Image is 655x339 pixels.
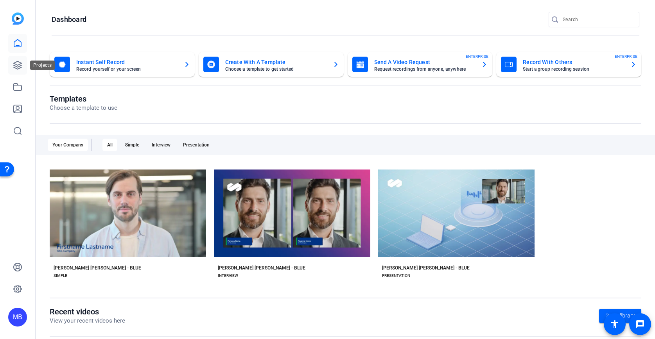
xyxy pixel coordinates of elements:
mat-card-title: Send A Video Request [374,57,476,67]
div: INTERVIEW [218,273,238,279]
mat-icon: message [635,319,645,329]
mat-card-title: Record With Others [523,57,624,67]
mat-card-subtitle: Choose a template to get started [225,67,327,71]
span: ENTERPRISE [466,54,488,59]
span: Go to library [605,312,635,320]
div: PRESENTATION [382,273,410,279]
input: Search [563,15,633,24]
mat-card-subtitle: Record yourself or your screen [76,67,178,71]
div: MB [8,308,27,327]
button: Send A Video RequestRequest recordings from anyone, anywhereENTERPRISE [348,52,493,77]
div: Presentation [178,139,214,151]
a: Go to library [599,309,641,323]
p: Choose a template to use [50,103,117,112]
div: [PERSON_NAME] [PERSON_NAME] - BLUE [218,265,305,271]
mat-icon: accessibility [610,319,619,329]
mat-card-subtitle: Start a group recording session [523,67,624,71]
span: ENTERPRISE [615,54,637,59]
h1: Dashboard [52,15,86,24]
div: [PERSON_NAME] [PERSON_NAME] - BLUE [382,265,470,271]
div: [PERSON_NAME] [PERSON_NAME] - BLUE [54,265,141,271]
div: Projects [30,61,55,70]
img: blue-gradient.svg [12,12,24,25]
mat-card-title: Instant Self Record [76,57,178,67]
button: Create With A TemplateChoose a template to get started [199,52,344,77]
div: Your Company [48,139,88,151]
mat-card-title: Create With A Template [225,57,327,67]
div: Simple [120,139,144,151]
p: View your recent videos here [50,316,125,325]
h1: Templates [50,94,117,103]
button: Record With OthersStart a group recording sessionENTERPRISE [496,52,641,77]
h1: Recent videos [50,307,125,316]
div: SIMPLE [54,273,67,279]
mat-card-subtitle: Request recordings from anyone, anywhere [374,67,476,71]
div: All [102,139,117,151]
div: Interview [147,139,175,151]
button: Instant Self RecordRecord yourself or your screen [50,52,195,77]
